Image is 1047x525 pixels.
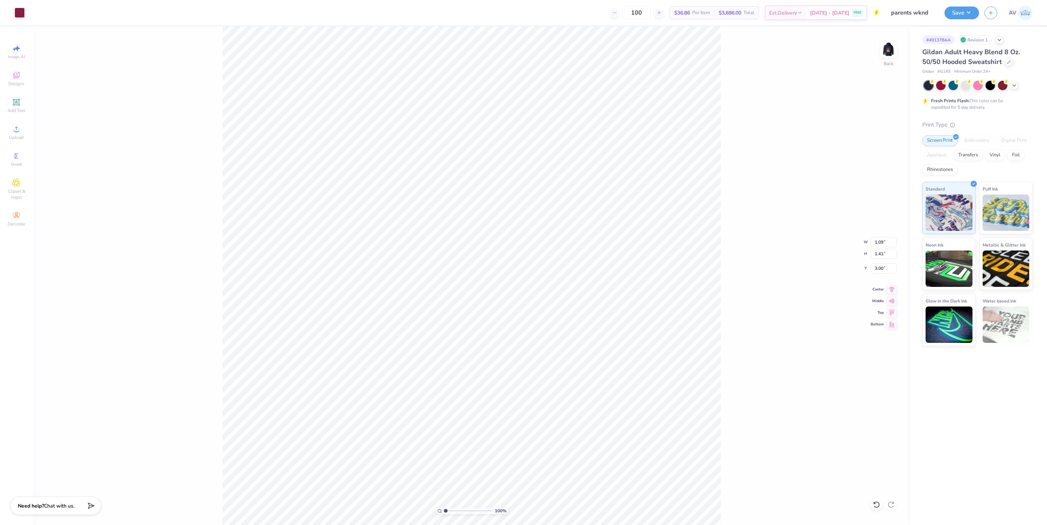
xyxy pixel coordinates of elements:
div: Print Type [922,121,1032,129]
span: Designs [8,81,24,87]
span: Total [743,9,754,17]
span: Add Text [8,108,25,113]
div: Screen Print [922,135,958,146]
div: Vinyl [985,150,1005,161]
input: – – [622,6,651,19]
span: Water based Ink [983,297,1016,305]
a: AV [1009,6,1032,20]
strong: Need help? [18,502,44,509]
span: Image AI [8,54,25,60]
img: Glow in the Dark Ink [926,306,972,343]
span: Minimum Order: 24 + [954,69,991,75]
span: Standard [926,185,945,193]
input: Untitled Design [886,5,939,20]
span: Gildan Adult Heavy Blend 8 Oz. 50/50 Hooded Sweatshirt [922,48,1020,66]
span: Per Item [692,9,710,17]
span: [DATE] - [DATE] [810,9,849,17]
div: Foil [1007,150,1024,161]
span: $3,686.00 [719,9,741,17]
span: $36.86 [674,9,690,17]
span: Puff Ink [983,185,998,193]
span: Neon Ink [926,241,943,249]
img: Metallic & Glitter Ink [983,251,1030,287]
img: Back [881,42,896,57]
span: AV [1009,9,1016,17]
div: Back [884,60,893,67]
div: # 491378AA [922,35,955,44]
span: 100 % [495,508,506,514]
strong: Fresh Prints Flash: [931,98,970,104]
span: Center [871,287,884,292]
span: Bottom [871,322,884,327]
div: Digital Print [996,135,1032,146]
span: Glow in the Dark Ink [926,297,967,305]
span: Greek [11,161,22,167]
span: Top [871,310,884,315]
div: This color can be expedited for 5 day delivery. [931,97,1020,111]
img: Puff Ink [983,195,1030,231]
span: Chat with us. [44,502,75,509]
div: Revision 1 [958,35,992,44]
span: Decorate [8,221,25,227]
div: Transfers [954,150,983,161]
button: Save [944,7,979,19]
div: Embroidery [960,135,994,146]
span: # G185 [938,69,951,75]
img: Standard [926,195,972,231]
span: FREE [854,10,861,15]
span: Metallic & Glitter Ink [983,241,1026,249]
span: Gildan [922,69,934,75]
img: Neon Ink [926,251,972,287]
span: Est. Delivery [769,9,797,17]
div: Applique [922,150,951,161]
div: Rhinestones [922,164,958,175]
span: Upload [9,135,24,140]
span: Clipart & logos [4,188,29,200]
img: Water based Ink [983,306,1030,343]
img: Aargy Velasco [1018,6,1032,20]
span: Middle [871,298,884,304]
